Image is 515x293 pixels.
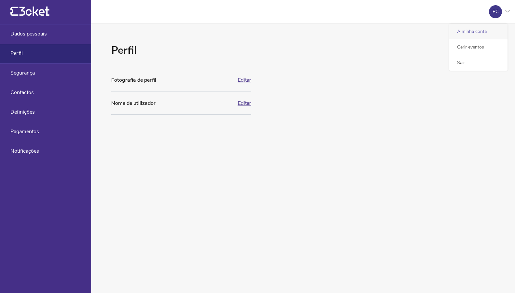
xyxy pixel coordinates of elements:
[10,31,47,37] span: Dados pessoais
[10,13,49,18] a: {' '}
[10,129,39,134] span: Pagamentos
[10,109,35,115] span: Definições
[238,77,251,83] button: Editar
[111,99,234,107] div: Nome de utilizador
[10,50,23,56] span: Perfil
[10,7,18,16] g: {' '}
[449,24,508,39] a: A minha conta
[10,90,34,95] span: Contactos
[449,39,508,55] a: Gerir eventos
[10,148,39,154] span: Notificações
[111,76,234,84] div: Fotografia de perfil
[457,60,465,66] a: Sair
[10,70,35,76] span: Segurança
[111,43,251,58] h1: Perfil
[493,9,498,14] div: PC
[238,100,251,106] button: Editar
